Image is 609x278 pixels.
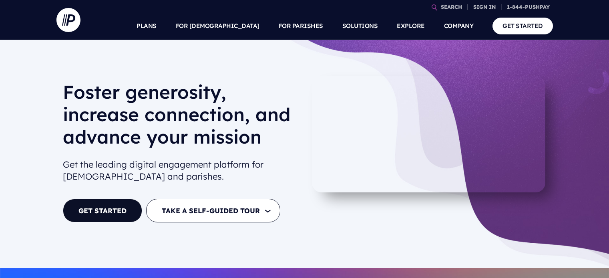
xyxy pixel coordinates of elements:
a: FOR PARISHES [279,12,323,40]
h2: Get the leading digital engagement platform for [DEMOGRAPHIC_DATA] and parishes. [63,155,298,186]
a: FOR [DEMOGRAPHIC_DATA] [176,12,259,40]
a: GET STARTED [63,199,142,222]
a: SOLUTIONS [342,12,378,40]
a: COMPANY [444,12,474,40]
button: TAKE A SELF-GUIDED TOUR [146,199,280,222]
h1: Foster generosity, increase connection, and advance your mission [63,81,298,154]
a: GET STARTED [492,18,553,34]
a: PLANS [137,12,157,40]
a: EXPLORE [397,12,425,40]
